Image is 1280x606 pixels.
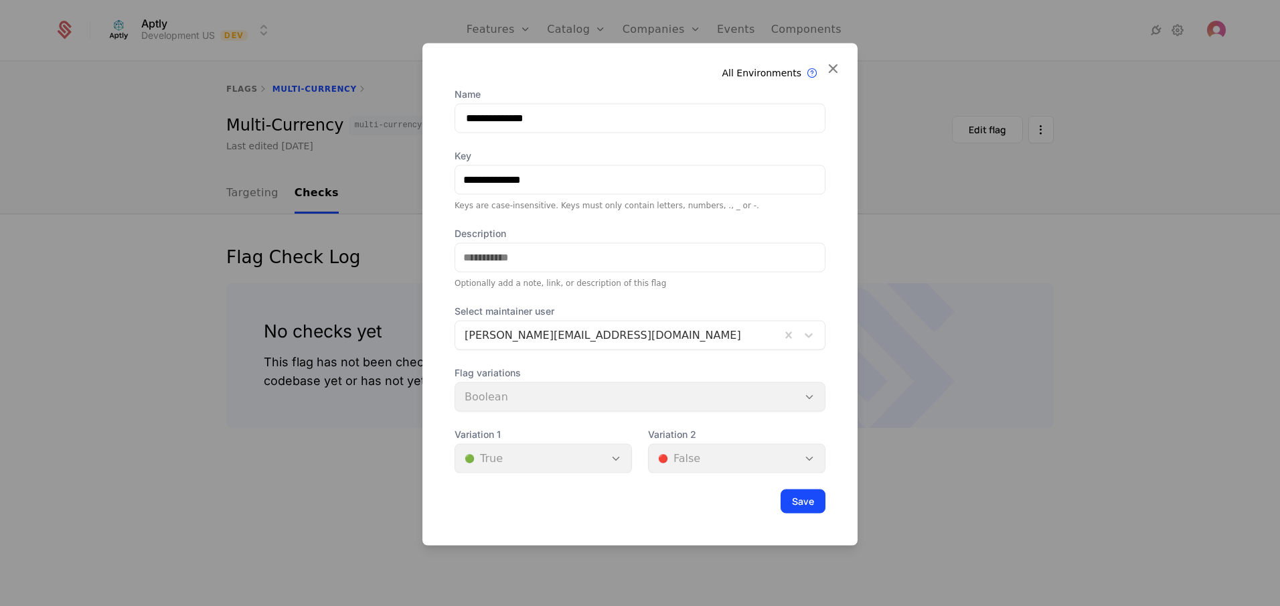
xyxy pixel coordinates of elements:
[455,304,825,317] span: Select maintainer user
[648,427,825,441] span: Variation 2
[455,226,825,240] label: Description
[455,200,825,210] div: Keys are case-insensitive. Keys must only contain letters, numbers, ., _ or -.
[455,87,825,100] label: Name
[781,489,825,513] button: Save
[455,277,825,288] div: Optionally add a note, link, or description of this flag
[455,427,632,441] span: Variation 1
[722,66,802,79] div: All Environments
[455,366,825,379] span: Flag variations
[455,149,825,162] label: Key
